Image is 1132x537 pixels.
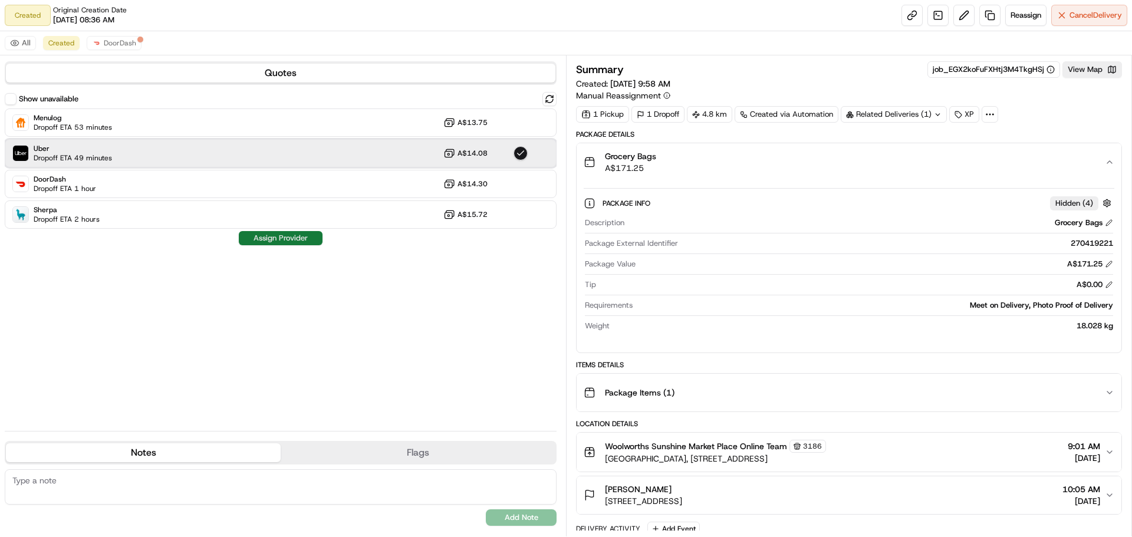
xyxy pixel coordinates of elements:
[48,38,74,48] span: Created
[1077,279,1113,290] div: A$0.00
[577,374,1121,411] button: Package Items (1)
[576,106,629,123] div: 1 Pickup
[87,36,141,50] button: DoorDash
[13,146,28,161] img: Uber
[281,443,555,462] button: Flags
[603,199,653,208] span: Package Info
[13,115,28,130] img: Menulog
[614,321,1113,331] div: 18.028 kg
[92,38,101,48] img: doordash_logo_v2.png
[19,94,78,104] label: Show unavailable
[631,106,685,123] div: 1 Dropoff
[610,78,670,89] span: [DATE] 9:58 AM
[443,117,488,129] button: A$13.75
[683,238,1113,249] div: 270419221
[13,207,28,222] img: Sherpa
[53,5,127,15] span: Original Creation Date
[576,130,1122,139] div: Package Details
[585,300,633,311] span: Requirements
[1062,61,1122,78] button: View Map
[34,144,112,153] span: Uber
[949,106,979,123] div: XP
[6,443,281,462] button: Notes
[576,419,1122,429] div: Location Details
[53,15,114,25] span: [DATE] 08:36 AM
[1011,10,1041,21] span: Reassign
[576,78,670,90] span: Created:
[43,36,80,50] button: Created
[1055,198,1093,209] span: Hidden ( 4 )
[1062,495,1100,507] span: [DATE]
[1055,218,1113,228] div: Grocery Bags
[443,178,488,190] button: A$14.30
[585,279,596,290] span: Tip
[577,181,1121,352] div: Grocery BagsA$171.25
[576,90,670,101] button: Manual Reassignment
[34,113,112,123] span: Menulog
[577,433,1121,472] button: Woolworths Sunshine Market Place Online Team3186[GEOGRAPHIC_DATA], [STREET_ADDRESS]9:01 AM[DATE]
[13,176,28,192] img: DoorDash
[576,360,1122,370] div: Items Details
[803,442,822,451] span: 3186
[605,150,656,162] span: Grocery Bags
[605,453,826,464] span: [GEOGRAPHIC_DATA], [STREET_ADDRESS]
[34,184,96,193] span: Dropoff ETA 1 hour
[605,483,672,495] span: [PERSON_NAME]
[735,106,838,123] a: Created via Automation
[605,440,787,452] span: Woolworths Sunshine Market Place Online Team
[34,123,112,132] span: Dropoff ETA 53 minutes
[576,524,640,533] div: Delivery Activity
[443,209,488,220] button: A$15.72
[577,143,1121,181] button: Grocery BagsA$171.25
[1068,452,1100,464] span: [DATE]
[104,38,136,48] span: DoorDash
[34,215,100,224] span: Dropoff ETA 2 hours
[585,321,610,331] span: Weight
[1062,483,1100,495] span: 10:05 AM
[576,90,661,101] span: Manual Reassignment
[933,64,1055,75] button: job_EGX2koFuFXHtj3M4TkgHSj
[585,259,636,269] span: Package Value
[34,205,100,215] span: Sherpa
[841,106,947,123] div: Related Deliveries (1)
[1050,196,1114,210] button: Hidden (4)
[687,106,732,123] div: 4.8 km
[605,162,656,174] span: A$171.25
[458,179,488,189] span: A$14.30
[605,495,682,507] span: [STREET_ADDRESS]
[239,231,323,245] button: Assign Provider
[647,522,700,536] button: Add Event
[1070,10,1122,21] span: Cancel Delivery
[6,64,555,83] button: Quotes
[1068,440,1100,452] span: 9:01 AM
[1005,5,1047,26] button: Reassign
[443,147,488,159] button: A$14.08
[577,476,1121,514] button: [PERSON_NAME][STREET_ADDRESS]10:05 AM[DATE]
[585,238,678,249] span: Package External Identifier
[34,153,112,163] span: Dropoff ETA 49 minutes
[637,300,1113,311] div: Meet on Delivery, Photo Proof of Delivery
[458,149,488,158] span: A$14.08
[605,387,674,398] span: Package Items ( 1 )
[1067,259,1113,269] div: A$171.25
[458,210,488,219] span: A$15.72
[585,218,624,228] span: Description
[458,118,488,127] span: A$13.75
[5,36,36,50] button: All
[576,64,624,75] h3: Summary
[1051,5,1127,26] button: CancelDelivery
[34,174,96,184] span: DoorDash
